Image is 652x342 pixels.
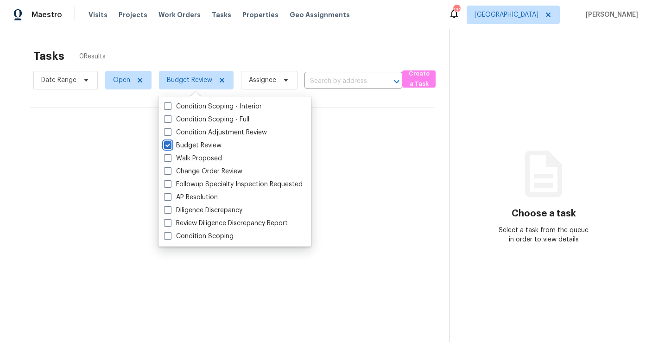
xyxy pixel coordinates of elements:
label: Condition Adjustment Review [164,128,267,137]
h3: Choose a task [512,209,576,218]
label: Budget Review [164,141,222,150]
span: [GEOGRAPHIC_DATA] [475,10,538,19]
span: Maestro [32,10,62,19]
h2: Tasks [33,51,64,61]
span: Properties [242,10,279,19]
label: Followup Specialty Inspection Requested [164,180,303,189]
label: Review Diligence Discrepancy Report [164,219,288,228]
span: Visits [89,10,108,19]
button: Open [390,75,403,88]
label: Condition Scoping - Interior [164,102,262,111]
div: 132 [453,6,460,15]
span: 0 Results [79,52,106,61]
div: Select a task from the queue in order to view details [497,226,590,244]
span: Create a Task [407,69,431,90]
span: Budget Review [167,76,212,85]
label: Condition Scoping [164,232,234,241]
span: Geo Assignments [290,10,350,19]
label: AP Resolution [164,193,218,202]
button: Create a Task [402,70,436,88]
span: Open [113,76,130,85]
label: Condition Scoping - Full [164,115,249,124]
label: Change Order Review [164,167,242,176]
span: [PERSON_NAME] [582,10,638,19]
span: Date Range [41,76,76,85]
label: Diligence Discrepancy [164,206,242,215]
span: Work Orders [158,10,201,19]
input: Search by address [304,74,376,89]
span: Projects [119,10,147,19]
label: Walk Proposed [164,154,222,163]
span: Tasks [212,12,231,18]
span: Assignee [249,76,276,85]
